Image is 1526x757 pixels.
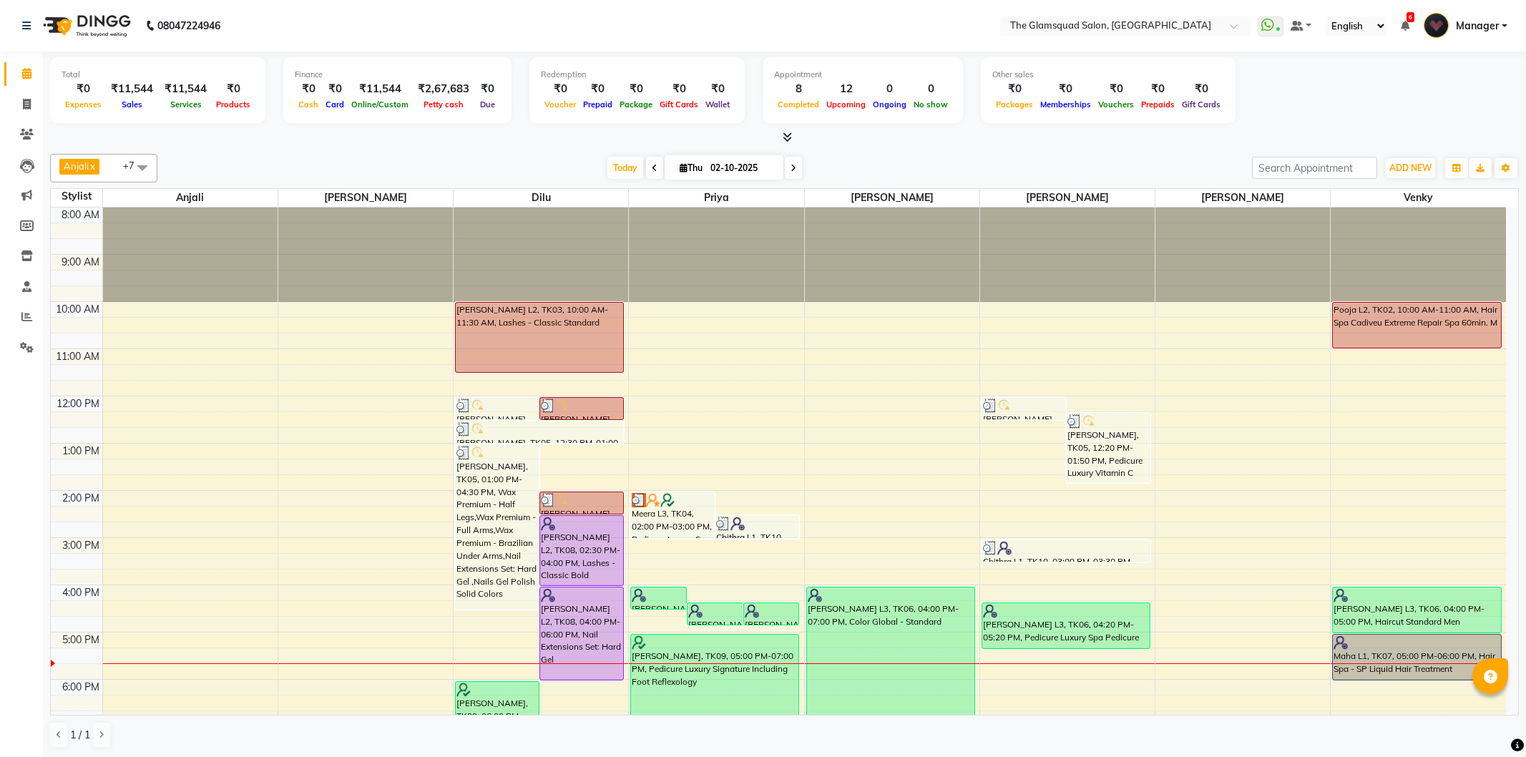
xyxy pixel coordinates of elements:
span: Online/Custom [348,99,412,109]
div: Total [62,69,254,81]
div: ₹0 [616,81,656,97]
div: [PERSON_NAME], TK05, 12:30 PM-01:00 PM, Wax Premium - Brazilian Under Arms [456,421,623,443]
div: 11:00 AM [53,349,102,364]
div: [PERSON_NAME] L3, TK06, 04:20 PM-05:20 PM, Pedicure Luxury Spa Pedicure [982,603,1150,648]
span: [PERSON_NAME] [278,189,453,207]
div: ₹0 [1178,81,1224,97]
div: ₹11,544 [159,81,212,97]
button: ADD NEW [1386,158,1435,178]
span: Prepaids [1138,99,1178,109]
div: Appointment [774,69,952,81]
div: Stylist [51,189,102,204]
div: 12 [823,81,869,97]
div: [PERSON_NAME], TK05, 12:00 PM-12:30 PM, Nails Gel Polish Removal [982,398,1065,419]
div: Finance [295,69,500,81]
div: Pooja L2, TK02, 10:00 AM-11:00 AM, Hair Spa Cadiveu Extreme Repair Spa 60min. M [1333,303,1501,348]
input: 2025-10-02 [706,157,778,179]
span: Voucher [541,99,579,109]
span: Packages [992,99,1037,109]
span: Anjali [103,189,278,207]
span: Manager [1456,19,1499,34]
span: Completed [774,99,823,109]
div: 0 [910,81,952,97]
span: Prepaid [579,99,616,109]
div: Chithra L1, TK10, 02:30 PM-03:00 PM, Pedicure Express [715,516,798,538]
div: [PERSON_NAME] L2, TK03, 10:00 AM-11:30 AM, Lashes - Classic Standard [456,303,623,372]
div: 0 [869,81,910,97]
div: 6:00 PM [59,680,102,695]
div: [PERSON_NAME] L3, TK06, 04:00 PM-07:00 PM, Color Global - Standard [807,587,974,728]
div: 8 [774,81,823,97]
span: Wallet [702,99,733,109]
div: 1:00 PM [59,444,102,459]
div: ₹0 [322,81,348,97]
div: [PERSON_NAME] L3, TK06, 04:20 PM-04:50 PM, Wax Premium - Under Arms [744,603,799,625]
div: ₹2,67,683 [412,81,475,97]
div: 5:00 PM [59,633,102,648]
div: Maha L1, TK07, 05:00 PM-06:00 PM, Hair Spa - SP Liquid Hair Treatment [1333,635,1501,680]
div: ₹0 [1037,81,1095,97]
div: Meera L3, TK04, 02:00 PM-03:00 PM, Pedicure Luxury Spa Pedicure [631,492,714,538]
div: [PERSON_NAME] L3, TK06, 04:20 PM-04:50 PM, Wax Premium - Full Legs [688,603,743,625]
span: Gift Cards [1178,99,1224,109]
div: [PERSON_NAME] L2, TK08, 02:30 PM-04:00 PM, Lashes - Classic Bold [540,516,623,585]
div: ₹0 [1095,81,1138,97]
span: Priya [629,189,803,207]
div: ₹0 [579,81,616,97]
span: Today [607,157,643,179]
span: Thu [676,162,706,173]
div: 3:00 PM [59,538,102,553]
div: [PERSON_NAME], TK05, 12:20 PM-01:50 PM, Pedicure Luxury Vitamin C Deep Detan,Nails Gel Polish Rem... [1067,414,1150,482]
span: Upcoming [823,99,869,109]
span: Expenses [62,99,105,109]
div: ₹11,544 [348,81,412,97]
span: Ongoing [869,99,910,109]
span: Gift Cards [656,99,702,109]
div: ₹0 [295,81,322,97]
div: ₹0 [656,81,702,97]
div: [PERSON_NAME], TK05, 02:00 PM-02:30 PM, Threading Eyebrows [540,492,623,514]
div: ₹0 [541,81,579,97]
div: ₹0 [62,81,105,97]
div: [PERSON_NAME], TK05, 12:00 PM-12:30 PM, Wax Premium - Brazilian Under Arms [456,398,539,419]
div: 9:00 AM [59,255,102,270]
img: logo [36,6,134,46]
span: Venky [1331,189,1506,207]
div: [PERSON_NAME], TK05, 12:00 PM-12:30 PM, Wax Premium - Full Legs [540,398,623,419]
a: x [89,160,95,172]
span: Package [616,99,656,109]
span: Sales [118,99,146,109]
span: Products [212,99,254,109]
div: 8:00 AM [59,207,102,223]
div: [PERSON_NAME] L3, TK06, 04:00 PM-04:30 PM, Wax Premium - Full Arms [631,587,686,609]
span: Due [476,99,499,109]
span: Card [322,99,348,109]
div: ₹0 [702,81,733,97]
b: 08047224946 [157,6,220,46]
span: [PERSON_NAME] [805,189,979,207]
span: Services [167,99,205,109]
div: ₹0 [212,81,254,97]
span: Cash [295,99,322,109]
div: [PERSON_NAME] L3, TK06, 04:00 PM-05:00 PM, Haircut Standard Men [1333,587,1501,633]
span: Memberships [1037,99,1095,109]
span: 1 / 1 [70,728,90,743]
div: [PERSON_NAME] L2, TK08, 04:00 PM-06:00 PM, Nail Extensions Set: Hard Gel [540,587,623,680]
div: ₹11,544 [105,81,159,97]
div: Other sales [992,69,1224,81]
div: [PERSON_NAME], TK09, 05:00 PM-07:00 PM, Pedicure Luxury Signature Including Foot Reflexology [631,635,798,728]
div: ₹0 [992,81,1037,97]
span: Vouchers [1095,99,1138,109]
div: 10:00 AM [53,302,102,317]
iframe: chat widget [1466,700,1512,743]
span: +7 [123,160,145,171]
div: 12:00 PM [54,396,102,411]
span: Dilu [454,189,628,207]
span: No show [910,99,952,109]
span: Petty cash [420,99,467,109]
a: 6 [1401,19,1409,32]
span: [PERSON_NAME] [980,189,1155,207]
input: Search Appointment [1252,157,1377,179]
div: ₹0 [475,81,500,97]
div: Chithra L1, TK10, 03:00 PM-03:30 PM, Pedicure Express [982,540,1150,562]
